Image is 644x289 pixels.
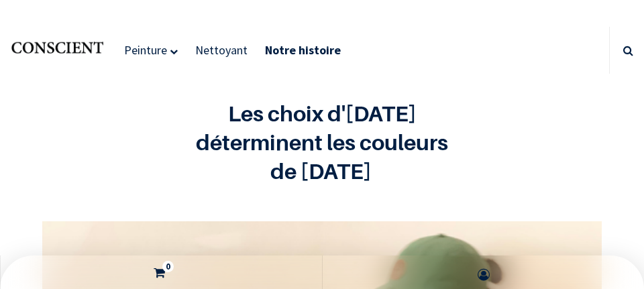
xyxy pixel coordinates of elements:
span: Peinture [124,42,167,58]
a: 0 [4,255,319,289]
sup: 0 [162,261,174,272]
h2: Les choix d'[DATE] [42,102,602,125]
h2: déterminent les couleurs [42,131,602,154]
a: Logo of Conscient [10,38,105,62]
img: Conscient [10,38,105,62]
a: Peinture [119,27,183,74]
h2: de [DATE] [42,160,602,183]
span: Notre histoire [265,42,341,58]
span: Nettoyant [195,42,248,58]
